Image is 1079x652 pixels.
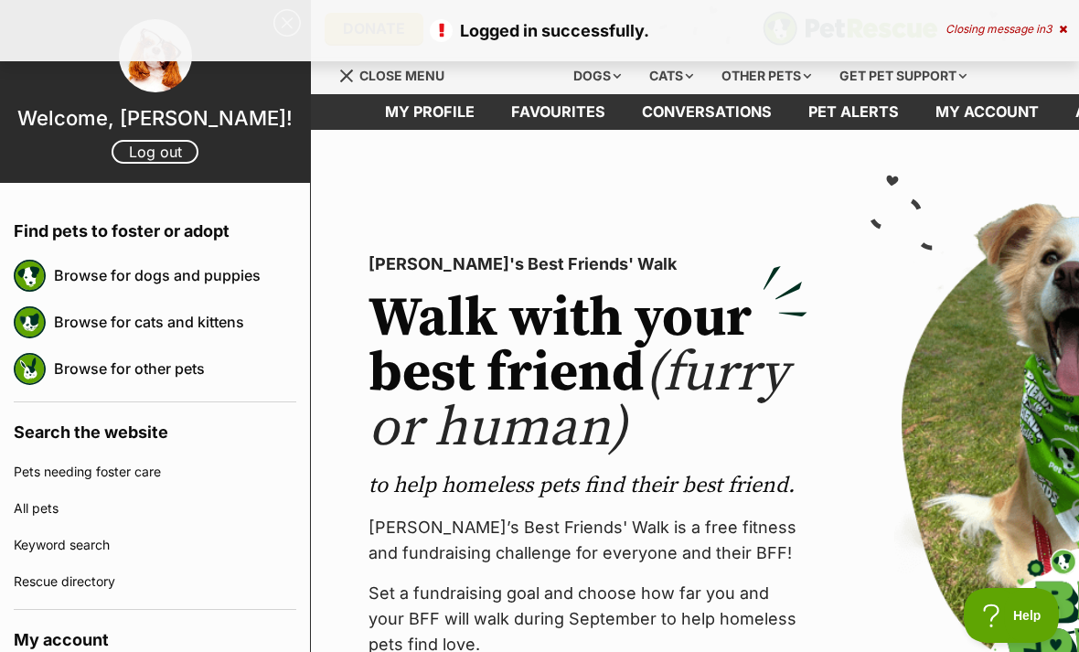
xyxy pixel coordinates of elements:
[14,402,296,454] h4: Search the website
[790,94,917,130] a: Pet alerts
[624,94,790,130] a: conversations
[14,306,46,338] img: petrescue logo
[359,68,444,83] span: Close menu
[14,490,296,527] a: All pets
[369,515,807,566] p: [PERSON_NAME]’s Best Friends' Walk is a free fitness and fundraising challenge for everyone and t...
[369,251,807,277] p: [PERSON_NAME]'s Best Friends' Walk
[338,58,457,91] a: Menu
[14,260,46,292] img: petrescue logo
[54,256,296,294] a: Browse for dogs and puppies
[14,454,296,490] a: Pets needing foster care
[54,349,296,388] a: Browse for other pets
[917,94,1057,130] a: My account
[112,140,198,164] a: Log out
[14,527,296,563] a: Keyword search
[14,201,296,252] h4: Find pets to foster or adopt
[561,58,634,94] div: Dogs
[54,303,296,341] a: Browse for cats and kittens
[369,471,807,500] p: to help homeless pets find their best friend.
[636,58,706,94] div: Cats
[367,94,493,130] a: My profile
[14,563,296,600] a: Rescue directory
[14,353,46,385] img: petrescue logo
[827,58,979,94] div: Get pet support
[369,292,807,456] h2: Walk with your best friend
[493,94,624,130] a: Favourites
[964,588,1061,643] iframe: Help Scout Beacon - Open
[369,339,788,463] span: (furry or human)
[709,58,824,94] div: Other pets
